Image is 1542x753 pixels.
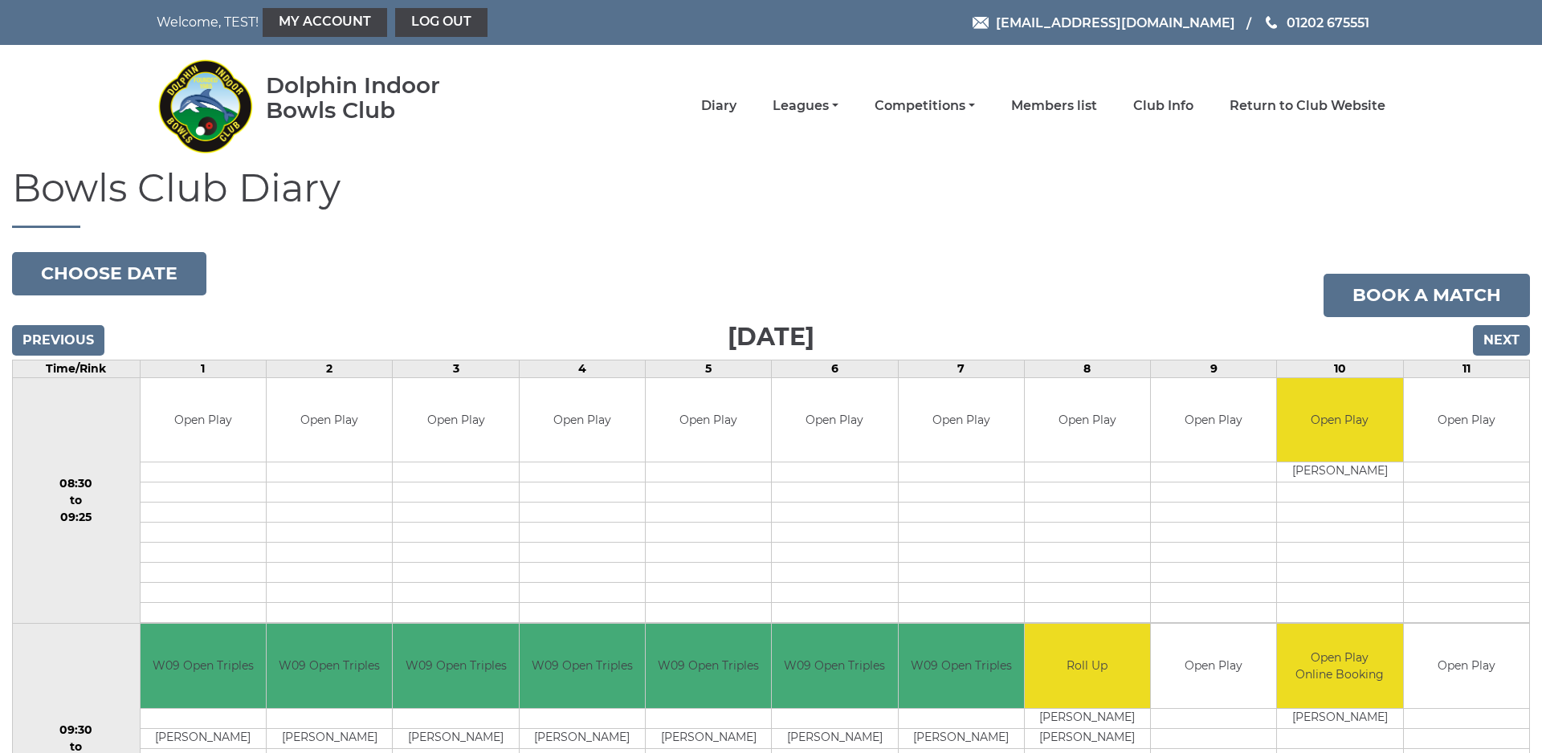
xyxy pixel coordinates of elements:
[1473,325,1530,356] input: Next
[263,8,387,37] a: My Account
[1277,378,1402,462] td: Open Play
[1024,360,1150,377] td: 8
[772,360,898,377] td: 6
[1025,624,1150,708] td: Roll Up
[1133,97,1193,115] a: Club Info
[645,360,771,377] td: 5
[898,360,1024,377] td: 7
[141,378,266,462] td: Open Play
[1277,462,1402,482] td: [PERSON_NAME]
[1277,624,1402,708] td: Open Play Online Booking
[1266,16,1277,29] img: Phone us
[267,378,392,462] td: Open Play
[1287,14,1369,30] span: 01202 675551
[393,728,518,748] td: [PERSON_NAME]
[646,624,771,708] td: W09 Open Triples
[1404,624,1529,708] td: Open Play
[1230,97,1385,115] a: Return to Club Website
[1403,360,1529,377] td: 11
[520,624,645,708] td: W09 Open Triples
[1277,360,1403,377] td: 10
[1025,708,1150,728] td: [PERSON_NAME]
[267,360,393,377] td: 2
[13,360,141,377] td: Time/Rink
[646,378,771,462] td: Open Play
[519,360,645,377] td: 4
[1151,624,1276,708] td: Open Play
[393,624,518,708] td: W09 Open Triples
[12,325,104,356] input: Previous
[395,8,487,37] a: Log out
[1011,97,1097,115] a: Members list
[12,167,1530,228] h1: Bowls Club Diary
[973,17,989,29] img: Email
[266,73,492,123] div: Dolphin Indoor Bowls Club
[646,728,771,748] td: [PERSON_NAME]
[520,378,645,462] td: Open Play
[875,97,975,115] a: Competitions
[1324,274,1530,317] a: Book a match
[1263,13,1369,33] a: Phone us 01202 675551
[1025,728,1150,748] td: [PERSON_NAME]
[157,8,655,37] nav: Welcome, TEST!
[701,97,736,115] a: Diary
[773,97,838,115] a: Leagues
[157,50,253,162] img: Dolphin Indoor Bowls Club
[1025,378,1150,462] td: Open Play
[1151,360,1277,377] td: 9
[141,624,266,708] td: W09 Open Triples
[1404,378,1529,462] td: Open Play
[899,378,1024,462] td: Open Play
[1277,708,1402,728] td: [PERSON_NAME]
[12,252,206,295] button: Choose date
[899,624,1024,708] td: W09 Open Triples
[772,624,897,708] td: W09 Open Triples
[996,14,1235,30] span: [EMAIL_ADDRESS][DOMAIN_NAME]
[267,624,392,708] td: W09 Open Triples
[267,728,392,748] td: [PERSON_NAME]
[140,360,266,377] td: 1
[13,377,141,624] td: 08:30 to 09:25
[141,728,266,748] td: [PERSON_NAME]
[772,728,897,748] td: [PERSON_NAME]
[772,378,897,462] td: Open Play
[1151,378,1276,462] td: Open Play
[899,728,1024,748] td: [PERSON_NAME]
[393,360,519,377] td: 3
[973,13,1235,33] a: Email [EMAIL_ADDRESS][DOMAIN_NAME]
[393,378,518,462] td: Open Play
[520,728,645,748] td: [PERSON_NAME]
